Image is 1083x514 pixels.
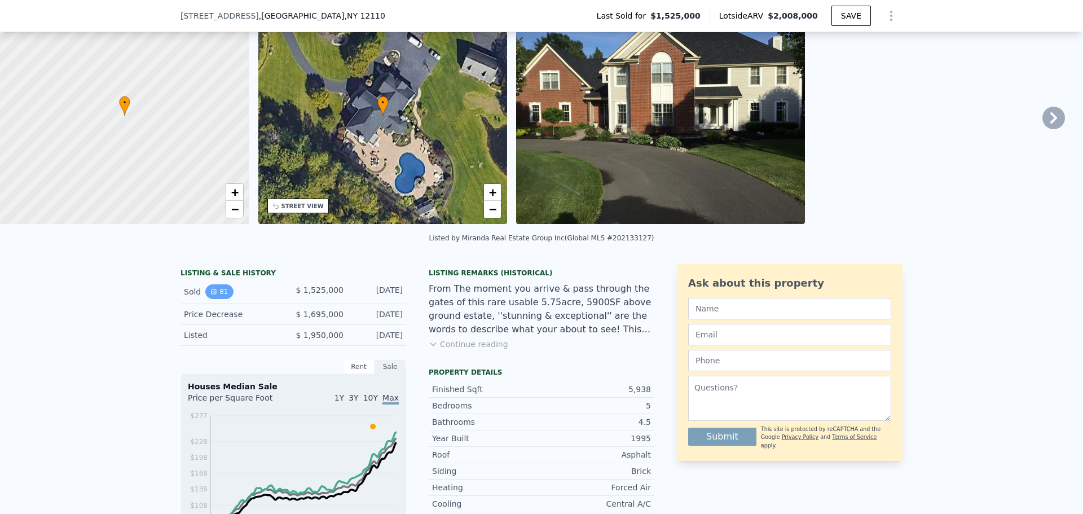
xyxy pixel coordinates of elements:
div: Forced Air [541,482,651,493]
div: Rent [343,359,375,374]
div: LISTING & SALE HISTORY [180,269,406,280]
tspan: $138 [190,485,208,493]
div: Listed by Miranda Real Estate Group Inc (Global MLS #202133127) [429,234,654,242]
span: + [231,185,238,199]
div: 5,938 [541,384,651,395]
span: 3Y [349,393,358,402]
div: Listing Remarks (Historical) [429,269,654,278]
span: $ 1,950,000 [296,331,344,340]
span: Lotside ARV [719,10,768,21]
div: [DATE] [353,309,403,320]
img: Sale: 140972036 Parcel: 118077220 [516,7,805,224]
button: Continue reading [429,339,508,350]
div: This site is protected by reCAPTCHA and the Google and apply. [761,425,891,450]
div: [DATE] [353,284,403,299]
tspan: $228 [190,438,208,446]
button: Submit [688,428,756,446]
div: Central A/C [541,498,651,509]
span: • [377,98,389,108]
div: From The moment you arrive & pass through the gates of this rare usable 5.75acre, 5900SF above gr... [429,282,654,336]
button: View historical data [205,284,233,299]
div: Bedrooms [432,400,541,411]
div: Siding [432,465,541,477]
div: [DATE] [353,330,403,341]
tspan: $108 [190,502,208,509]
div: Sold [184,284,284,299]
div: 4.5 [541,416,651,428]
span: , [GEOGRAPHIC_DATA] [259,10,385,21]
a: Zoom out [484,201,501,218]
span: 10Y [363,393,378,402]
input: Email [688,324,891,345]
tspan: $198 [190,454,208,462]
div: Ask about this property [688,275,891,291]
a: Zoom in [226,184,243,201]
input: Name [688,298,891,319]
div: 1995 [541,433,651,444]
span: [STREET_ADDRESS] [180,10,259,21]
span: • [119,98,130,108]
div: STREET VIEW [281,202,324,210]
div: Heating [432,482,541,493]
div: 5 [541,400,651,411]
span: Last Sold for [597,10,651,21]
a: Privacy Policy [782,434,818,440]
div: Asphalt [541,449,651,460]
span: $ 1,525,000 [296,285,344,295]
tspan: $277 [190,412,208,420]
a: Zoom in [484,184,501,201]
span: $1,525,000 [650,10,701,21]
tspan: $168 [190,469,208,477]
span: $2,008,000 [768,11,818,20]
span: , NY 12110 [344,11,385,20]
div: Listed [184,330,284,341]
div: Houses Median Sale [188,381,399,392]
div: Price Decrease [184,309,284,320]
div: Property details [429,368,654,377]
div: Year Built [432,433,541,444]
input: Phone [688,350,891,371]
div: Brick [541,465,651,477]
div: • [377,96,389,116]
div: Roof [432,449,541,460]
span: − [231,202,238,216]
img: Sale: 140972036 Parcel: 118077220 [814,7,1063,224]
div: Finished Sqft [432,384,541,395]
div: Price per Square Foot [188,392,293,410]
a: Terms of Service [832,434,877,440]
span: + [489,185,496,199]
a: Zoom out [226,201,243,218]
div: Sale [375,359,406,374]
button: Show Options [880,5,902,27]
span: $ 1,695,000 [296,310,344,319]
span: 1Y [334,393,344,402]
button: SAVE [831,6,871,26]
span: Max [382,393,399,405]
div: Cooling [432,498,541,509]
div: • [119,96,130,116]
div: Bathrooms [432,416,541,428]
span: − [489,202,496,216]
